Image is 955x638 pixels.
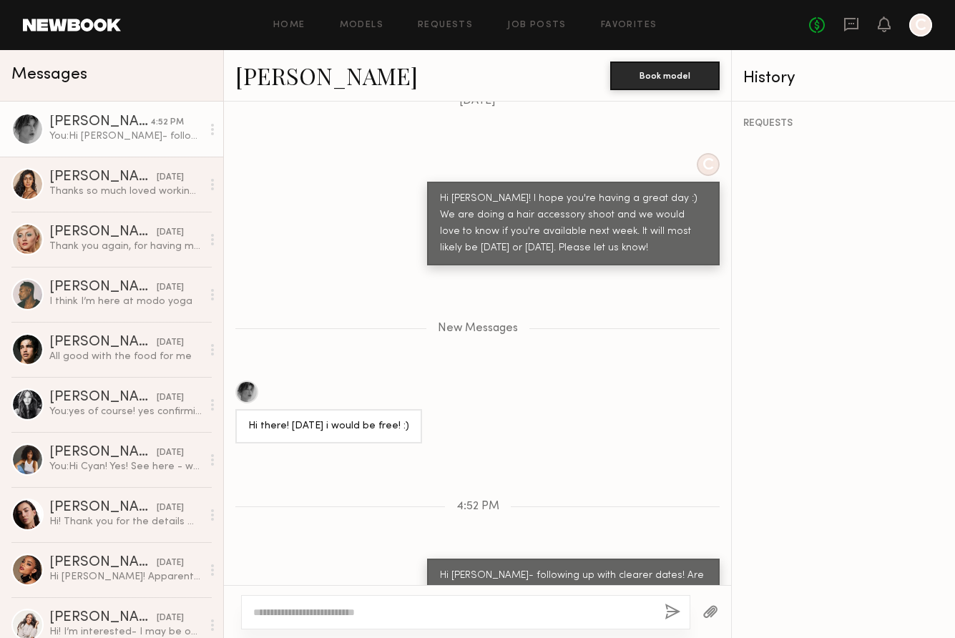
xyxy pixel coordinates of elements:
div: REQUESTS [743,119,944,129]
div: [DATE] [157,281,184,295]
a: Favorites [601,21,657,30]
div: [PERSON_NAME] [49,170,157,185]
span: New Messages [438,323,518,335]
div: You: Hi [PERSON_NAME]- following up with clearer dates! Are you available, [DATE] or [DATE]? [49,129,202,143]
a: C [909,14,932,36]
div: History [743,70,944,87]
div: [DATE] [157,336,184,350]
div: You: yes of course! yes confirming you're call time is 9am [49,405,202,418]
div: Thanks so much loved working with you all :) [49,185,202,198]
div: [PERSON_NAME] [49,335,157,350]
div: [PERSON_NAME] [49,280,157,295]
div: [DATE] [157,171,184,185]
span: 4:52 PM [456,501,499,513]
div: Hi [PERSON_NAME]- following up with clearer dates! Are you available, [DATE] or [DATE]? [440,568,707,601]
div: Hi [PERSON_NAME]! Apparently I had my notifications off, my apologies. Are you still looking to s... [49,570,202,584]
div: [PERSON_NAME] [49,225,157,240]
div: 4:52 PM [150,116,184,129]
a: [PERSON_NAME] [235,60,418,91]
div: You: Hi Cyan! Yes! See here - we'll see you at 8am at [GEOGRAPHIC_DATA] [49,460,202,473]
div: [DATE] [157,446,184,460]
div: Hi [PERSON_NAME]! I hope you're having a great day :) We are doing a hair accessory shoot and we ... [440,191,707,257]
a: Requests [418,21,473,30]
div: [DATE] [157,556,184,570]
div: I think I’m here at modo yoga [49,295,202,308]
div: [PERSON_NAME] [49,501,157,515]
div: [PERSON_NAME] [49,446,157,460]
div: All good with the food for me [49,350,202,363]
div: [PERSON_NAME] [49,391,157,405]
div: [DATE] [157,612,184,625]
div: [PERSON_NAME] [49,611,157,625]
div: [DATE] [157,501,184,515]
div: [DATE] [157,391,184,405]
div: [DATE] [157,226,184,240]
a: Models [340,21,383,30]
div: Hi! Thank you for the details ✨ Got it If there’s 2% lactose-free milk, that would be perfect. Th... [49,515,202,529]
a: Job Posts [507,21,567,30]
div: [PERSON_NAME] [49,556,157,570]
a: Book model [610,69,720,81]
div: Thank you again, for having me - I can not wait to see photos! 😊 [49,240,202,253]
span: Messages [11,67,87,83]
a: Home [273,21,305,30]
span: [DATE] [459,95,496,107]
button: Book model [610,62,720,90]
div: Hi there! [DATE] i would be free! :) [248,418,409,435]
div: [PERSON_NAME] [49,115,150,129]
